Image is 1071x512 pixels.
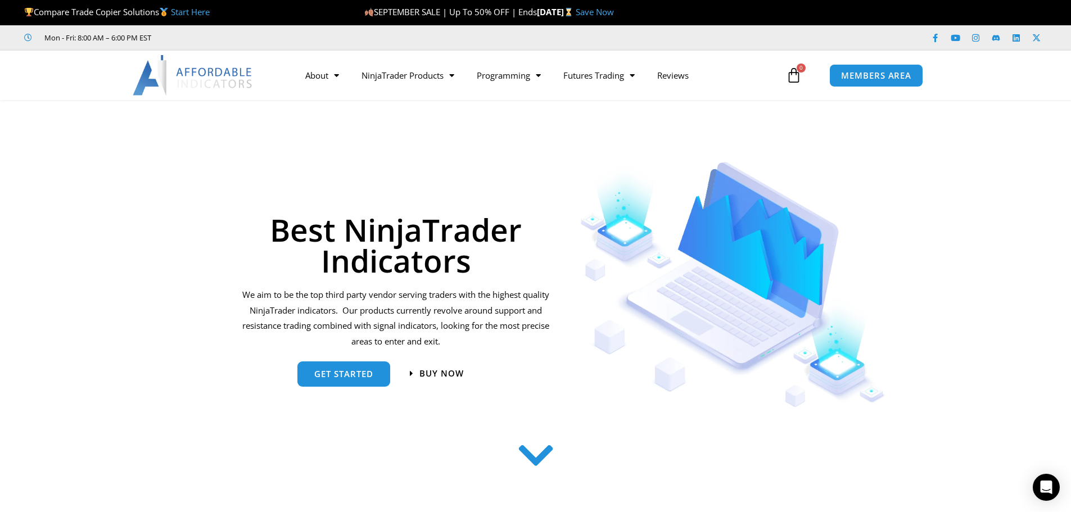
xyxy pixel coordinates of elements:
[241,287,552,350] p: We aim to be the top third party vendor serving traders with the highest quality NinjaTrader indi...
[42,31,151,44] span: Mon - Fri: 8:00 AM – 6:00 PM EST
[171,6,210,17] a: Start Here
[1033,474,1060,501] div: Open Intercom Messenger
[797,64,806,73] span: 0
[580,162,885,407] img: Indicators 1 | Affordable Indicators – NinjaTrader
[419,369,464,378] span: Buy now
[410,369,464,378] a: Buy now
[241,214,552,276] h1: Best NinjaTrader Indicators
[314,370,373,378] span: get started
[646,62,700,88] a: Reviews
[364,6,537,17] span: SEPTEMBER SALE | Up To 50% OFF | Ends
[552,62,646,88] a: Futures Trading
[294,62,783,88] nav: Menu
[576,6,614,17] a: Save Now
[829,64,923,87] a: MEMBERS AREA
[160,8,168,16] img: 🥇
[537,6,576,17] strong: [DATE]
[350,62,466,88] a: NinjaTrader Products
[167,32,336,43] iframe: Customer reviews powered by Trustpilot
[133,55,254,96] img: LogoAI | Affordable Indicators – NinjaTrader
[841,71,911,80] span: MEMBERS AREA
[25,8,33,16] img: 🏆
[564,8,573,16] img: ⌛
[297,361,390,387] a: get started
[24,6,210,17] span: Compare Trade Copier Solutions
[365,8,373,16] img: 🍂
[294,62,350,88] a: About
[466,62,552,88] a: Programming
[769,59,819,92] a: 0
